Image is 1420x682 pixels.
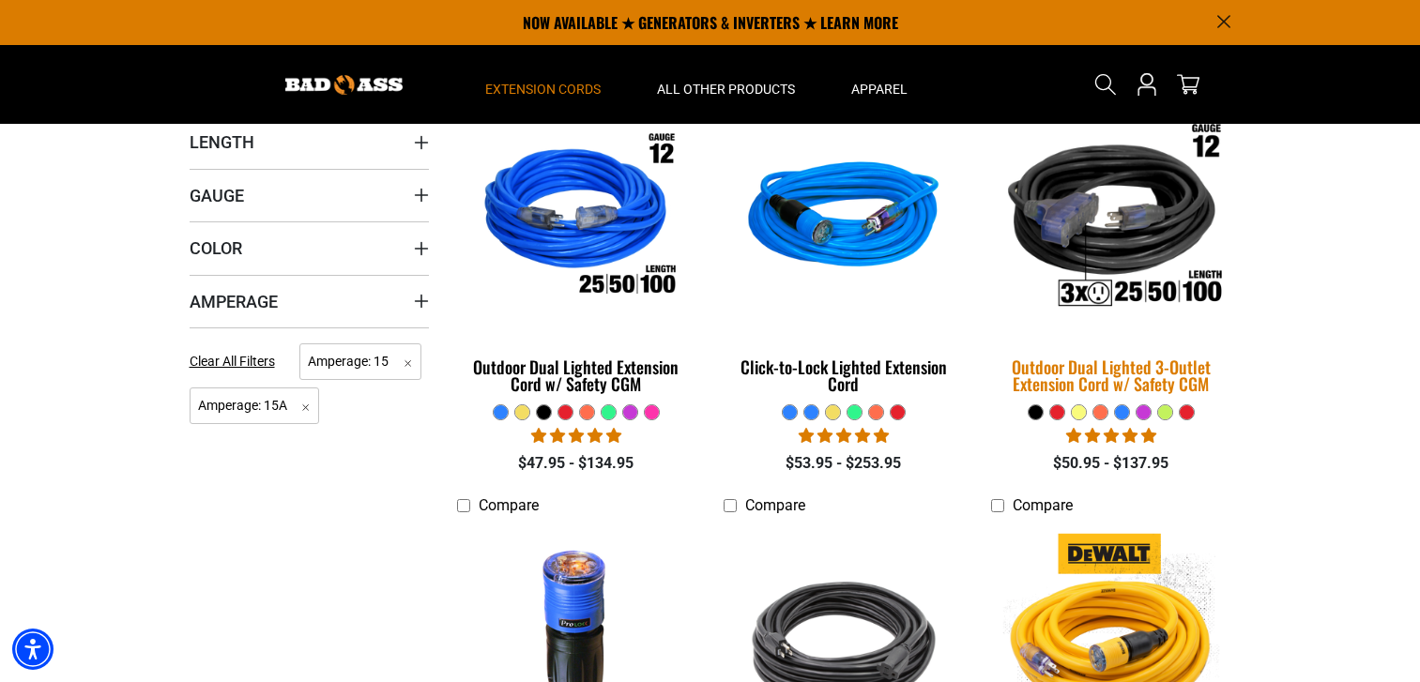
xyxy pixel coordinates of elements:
span: Amperage: 15 [299,343,421,380]
div: Outdoor Dual Lighted 3-Outlet Extension Cord w/ Safety CGM [991,358,1230,392]
a: Open this option [1132,45,1162,124]
div: $53.95 - $253.95 [724,452,963,475]
div: Outdoor Dual Lighted Extension Cord w/ Safety CGM [457,358,696,392]
a: Amperage: 15A [190,396,320,414]
span: Extension Cords [485,81,601,98]
span: All Other Products [657,81,795,98]
span: Amperage: 15A [190,387,320,424]
summary: Length [190,115,429,168]
div: $50.95 - $137.95 [991,452,1230,475]
summary: All Other Products [629,45,823,124]
a: Amperage: 15 [299,352,421,370]
summary: Extension Cords [457,45,629,124]
span: Compare [1013,496,1073,514]
div: Click-to-Lock Lighted Extension Cord [724,358,963,392]
summary: Color [190,221,429,274]
div: Accessibility Menu [12,629,53,670]
span: Compare [745,496,805,514]
span: Apparel [851,81,908,98]
span: 4.82 stars [531,427,621,445]
div: $47.95 - $134.95 [457,452,696,475]
img: Outdoor Dual Lighted 3-Outlet Extension Cord w/ Safety CGM [980,99,1243,339]
summary: Search [1091,69,1121,99]
img: blue [725,111,962,326]
img: Bad Ass Extension Cords [285,75,403,95]
a: cart [1173,73,1203,96]
a: Clear All Filters [190,352,282,371]
a: blue Click-to-Lock Lighted Extension Cord [724,101,963,403]
span: Length [190,131,254,153]
summary: Amperage [190,275,429,327]
summary: Gauge [190,169,429,221]
span: Amperage [190,291,278,312]
a: Outdoor Dual Lighted 3-Outlet Extension Cord w/ Safety CGM Outdoor Dual Lighted 3-Outlet Extensio... [991,101,1230,403]
span: 4.80 stars [1066,427,1156,445]
img: Outdoor Dual Lighted Extension Cord w/ Safety CGM [458,111,695,326]
span: Gauge [190,185,244,206]
span: Clear All Filters [190,354,275,369]
span: Compare [479,496,539,514]
summary: Apparel [823,45,936,124]
span: 4.87 stars [799,427,889,445]
span: Color [190,237,242,259]
a: Outdoor Dual Lighted Extension Cord w/ Safety CGM Outdoor Dual Lighted Extension Cord w/ Safety CGM [457,101,696,403]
